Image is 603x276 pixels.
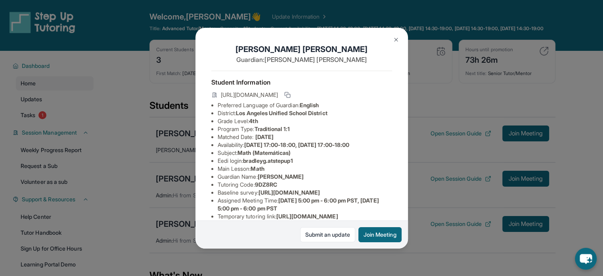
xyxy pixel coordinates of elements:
li: Program Type: [218,125,392,133]
span: 9DZ8RC [255,181,277,188]
li: Availability: [218,141,392,149]
a: Submit an update [300,227,355,242]
p: Guardian: [PERSON_NAME] [PERSON_NAME] [211,55,392,64]
span: English [300,102,319,108]
h1: [PERSON_NAME] [PERSON_NAME] [211,44,392,55]
span: Traditional 1:1 [254,125,290,132]
span: Math [251,165,264,172]
span: Los Angeles Unified School District [236,110,327,116]
span: bradleyg.atstepup1 [243,157,293,164]
button: Copy link [283,90,292,100]
li: Main Lesson : [218,165,392,173]
span: [URL][DOMAIN_NAME] [276,213,338,220]
li: Guardian Name : [218,173,392,181]
button: Join Meeting [358,227,402,242]
span: [DATE] [255,133,274,140]
li: Assigned Meeting Time : [218,197,392,212]
li: Matched Date: [218,133,392,141]
li: Preferred Language of Guardian: [218,101,392,109]
span: [PERSON_NAME] [258,173,304,180]
li: Baseline survey : [218,189,392,197]
button: chat-button [575,248,597,270]
img: Close Icon [393,37,399,43]
h4: Student Information [211,77,392,87]
span: [DATE] 5:00 pm - 6:00 pm PST, [DATE] 5:00 pm - 6:00 pm PST [218,197,379,212]
span: [DATE] 17:00-18:00, [DATE] 17:00-18:00 [244,141,349,148]
li: Grade Level: [218,117,392,125]
li: Subject : [218,149,392,157]
span: 4th [249,118,258,124]
span: [URL][DOMAIN_NAME] [258,189,320,196]
li: Eedi login : [218,157,392,165]
span: [URL][DOMAIN_NAME] [221,91,278,99]
li: Tutoring Code : [218,181,392,189]
li: District: [218,109,392,117]
li: Temporary tutoring link : [218,212,392,220]
span: Math (Matemáticas) [237,149,291,156]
